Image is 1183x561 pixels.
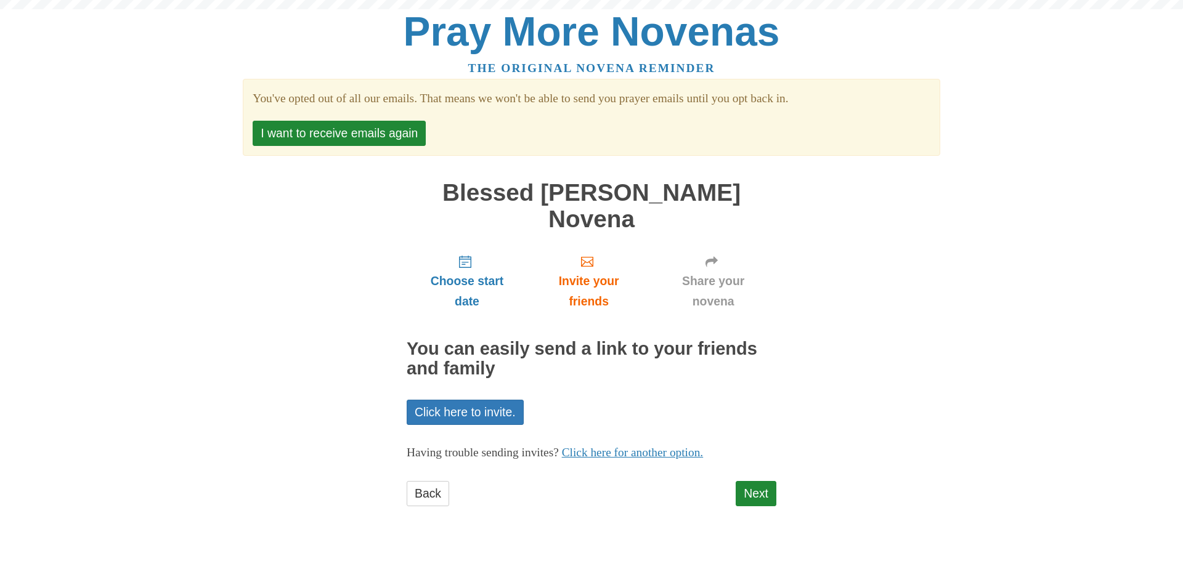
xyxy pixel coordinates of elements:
a: Click here to invite. [407,400,524,425]
button: I want to receive emails again [253,121,426,146]
span: Having trouble sending invites? [407,446,559,459]
span: Invite your friends [540,271,638,312]
span: Share your novena [662,271,764,312]
a: Choose start date [407,244,527,318]
a: Click here for another option. [562,446,704,459]
a: Pray More Novenas [404,9,780,54]
a: The original novena reminder [468,62,715,75]
a: Invite your friends [527,244,650,318]
section: You've opted out of all our emails. That means we won't be able to send you prayer emails until y... [253,89,930,109]
span: Choose start date [419,271,515,312]
h1: Blessed [PERSON_NAME] Novena [407,180,776,232]
a: Next [736,481,776,506]
a: Back [407,481,449,506]
h2: You can easily send a link to your friends and family [407,339,776,379]
a: Share your novena [650,244,776,318]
